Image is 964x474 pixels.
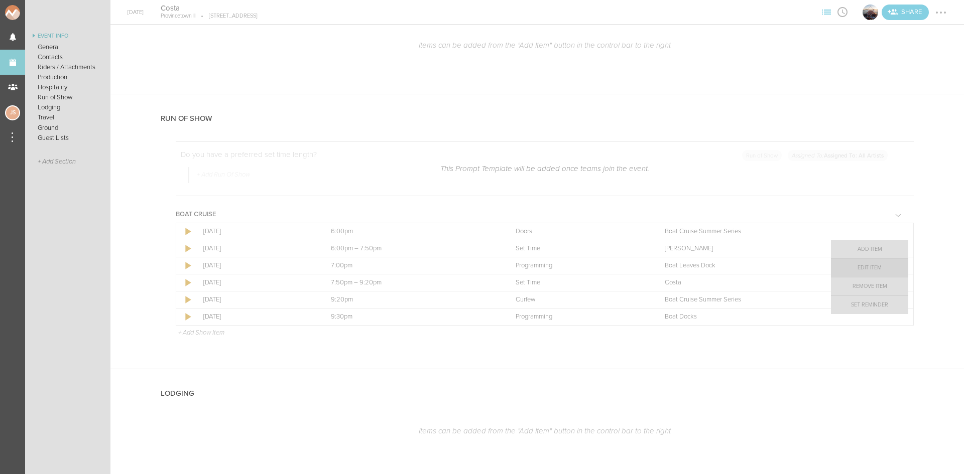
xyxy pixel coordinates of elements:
p: [DATE] [203,278,309,286]
a: Run of Show [25,92,110,102]
p: Items can be added from the "Add Item" button in the control bar to the right [176,41,914,50]
p: Doors [516,228,643,236]
p: Costa [665,279,893,287]
p: Boat Leaves Dock [665,262,893,270]
p: [DATE] [203,312,309,321]
p: Boat Docks [665,313,893,321]
p: + Add Show Item [178,329,224,337]
h4: Costa [161,4,258,13]
img: Boat Cruise Summer Series [863,5,878,20]
p: [DATE] [203,227,309,235]
span: + Add Section [38,158,76,166]
a: Add Item [831,240,908,258]
a: Event Info [25,30,110,42]
a: Lodging [25,102,110,112]
a: Hospitality [25,82,110,92]
p: Boat Cruise Summer Series [665,228,893,236]
div: Share [882,5,929,20]
a: Edit Item [831,259,908,277]
span: View Itinerary [834,9,851,15]
p: Set Time [516,279,643,287]
p: Set Time [516,245,643,253]
p: 6:00pm – 7:50pm [331,245,494,253]
p: 7:00pm [331,262,494,270]
a: Ground [25,123,110,133]
h4: Run of Show [161,114,212,123]
p: [DATE] [203,261,309,269]
h4: Lodging [161,389,194,398]
a: Travel [25,112,110,122]
span: View Sections [818,9,834,15]
p: [DATE] [203,295,309,303]
img: NOMAD [5,5,62,20]
a: Invite teams to the Event [882,5,929,20]
p: Items can be added from the "Add Item" button in the control bar to the right [176,426,914,435]
a: General [25,42,110,52]
a: Contacts [25,52,110,62]
p: Programming [516,262,643,270]
a: Production [25,72,110,82]
p: Provincetown II [161,13,195,20]
p: Programming [516,313,643,321]
p: [PERSON_NAME] [665,245,893,253]
a: Remove Item [831,277,908,295]
p: [STREET_ADDRESS] [195,13,258,20]
a: Set Reminder [831,296,908,314]
p: [DATE] [203,244,309,252]
p: Curfew [516,296,643,304]
p: 6:00pm [331,228,494,236]
p: 9:20pm [331,296,494,304]
a: Riders / Attachments [25,62,110,72]
p: Boat Cruise Summer Series [665,296,893,304]
div: Boat Cruise Summer Series [862,4,879,21]
a: Guest Lists [25,133,110,143]
p: 9:30pm [331,313,494,321]
p: 7:50pm – 9:20pm [331,279,494,287]
div: Jessica Smith [5,105,20,120]
h5: BOAT CRUISE [176,211,216,218]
